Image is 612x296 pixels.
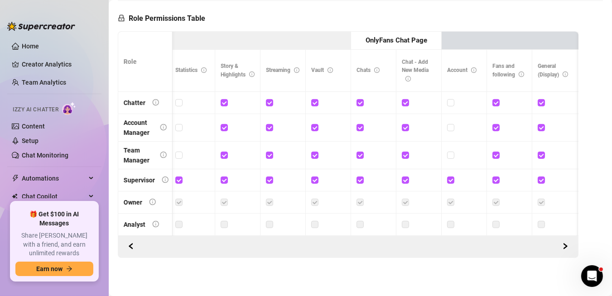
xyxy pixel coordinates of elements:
div: Supervisor [124,175,155,185]
div: Owner [124,197,142,207]
span: info-circle [160,124,167,130]
th: Role [118,32,173,92]
a: Setup [22,137,39,144]
span: Chats [357,67,380,73]
span: info-circle [519,72,524,77]
div: Analyst [124,220,145,229]
span: info-circle [471,67,477,73]
span: Izzy AI Chatter [13,105,58,114]
span: Automations [22,171,86,186]
span: info-circle [294,67,299,73]
span: info-circle [374,67,380,73]
a: Team Analytics [22,79,66,86]
span: Earn now [36,265,63,272]
span: thunderbolt [12,175,19,182]
span: 🎁 Get $100 in AI Messages [15,210,93,228]
img: Chat Copilot [12,193,18,200]
span: General (Display) [538,63,568,78]
strong: OnlyFans Chat Page [366,36,427,44]
h5: Role Permissions Table [118,13,205,24]
span: left [128,243,134,249]
iframe: Intercom live chat [581,265,603,287]
span: info-circle [405,76,411,81]
span: Share [PERSON_NAME] with a friend, and earn unlimited rewards [15,231,93,258]
span: info-circle [162,177,169,183]
span: info-circle [201,67,207,73]
button: Scroll Backward [558,239,573,254]
span: Fans and following [492,63,524,78]
span: right [562,243,569,249]
span: Streaming [266,67,299,73]
a: Content [22,123,45,130]
span: info-circle [249,72,255,77]
span: Chat Copilot [22,189,86,204]
div: Chatter [124,98,145,108]
span: Vault [311,67,333,73]
span: info-circle [160,152,167,158]
img: AI Chatter [62,102,76,115]
a: Creator Analytics [22,57,94,72]
span: info-circle [153,99,159,105]
span: Story & Highlights [221,63,255,78]
div: Team Manager [124,145,153,165]
div: Account Manager [124,118,153,138]
span: info-circle [149,199,156,205]
a: Chat Monitoring [22,152,68,159]
button: Scroll Forward [124,239,138,254]
span: info-circle [328,67,333,73]
img: logo-BBDzfeDw.svg [7,22,75,31]
span: info-circle [563,72,568,77]
a: Home [22,43,39,50]
span: lock [118,14,125,22]
span: Chat - Add New Media [402,59,429,82]
span: info-circle [153,221,159,227]
span: arrow-right [66,266,72,272]
span: Statistics [175,67,207,73]
button: Earn nowarrow-right [15,262,93,276]
span: Account [447,67,477,73]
